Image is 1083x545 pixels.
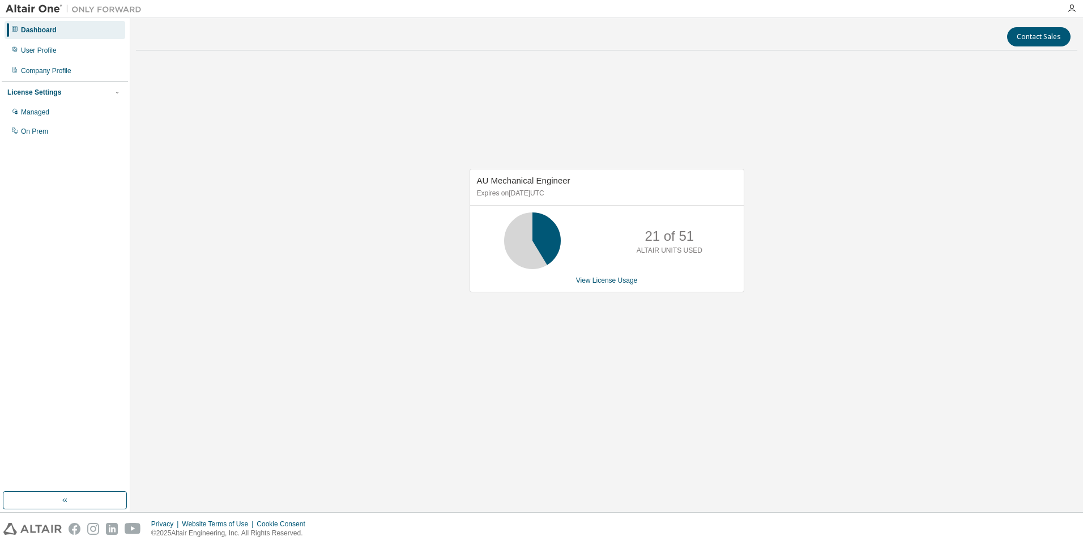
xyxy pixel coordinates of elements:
a: View License Usage [576,276,638,284]
div: Managed [21,108,49,117]
div: Privacy [151,520,182,529]
img: youtube.svg [125,523,141,535]
p: © 2025 Altair Engineering, Inc. All Rights Reserved. [151,529,312,538]
p: 21 of 51 [645,227,694,246]
div: On Prem [21,127,48,136]
button: Contact Sales [1007,27,1071,46]
div: Cookie Consent [257,520,312,529]
p: Expires on [DATE] UTC [477,189,734,198]
div: Dashboard [21,25,57,35]
img: facebook.svg [69,523,80,535]
div: Company Profile [21,66,71,75]
img: linkedin.svg [106,523,118,535]
img: Altair One [6,3,147,15]
img: altair_logo.svg [3,523,62,535]
p: ALTAIR UNITS USED [637,246,702,256]
div: Website Terms of Use [182,520,257,529]
img: instagram.svg [87,523,99,535]
span: AU Mechanical Engineer [477,176,570,185]
div: User Profile [21,46,57,55]
div: License Settings [7,88,61,97]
